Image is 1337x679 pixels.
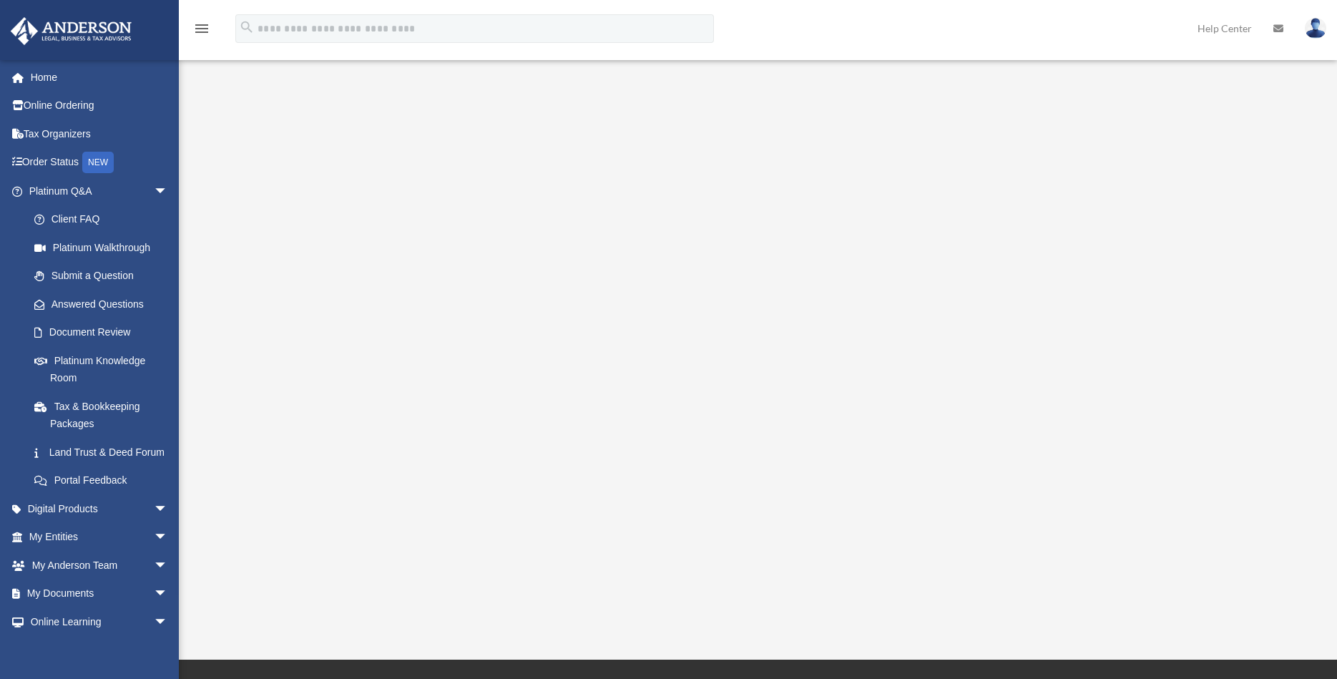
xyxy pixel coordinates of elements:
a: Platinum Walkthrough [20,233,182,262]
a: Home [10,63,190,92]
a: Document Review [20,318,190,347]
a: Platinum Q&Aarrow_drop_down [10,177,190,205]
a: My Anderson Teamarrow_drop_down [10,551,190,580]
span: arrow_drop_down [154,523,182,552]
div: NEW [82,152,114,173]
iframe: <span data-mce-type="bookmark" style="display: inline-block; width: 0px; overflow: hidden; line-h... [370,95,1142,524]
a: Tax & Bookkeeping Packages [20,392,190,438]
span: arrow_drop_down [154,580,182,609]
img: User Pic [1305,18,1326,39]
span: arrow_drop_down [154,494,182,524]
a: Portal Feedback [20,466,190,495]
a: Online Ordering [10,92,190,120]
a: Order StatusNEW [10,148,190,177]
img: Anderson Advisors Platinum Portal [6,17,136,45]
span: arrow_drop_down [154,551,182,580]
a: My Entitiesarrow_drop_down [10,523,190,552]
a: Online Learningarrow_drop_down [10,607,190,636]
a: Submit a Question [20,262,190,290]
span: arrow_drop_down [154,177,182,206]
a: Answered Questions [20,290,190,318]
a: menu [193,25,210,37]
span: arrow_drop_down [154,607,182,637]
a: My Documentsarrow_drop_down [10,580,190,608]
a: Tax Organizers [10,119,190,148]
a: Digital Productsarrow_drop_down [10,494,190,523]
a: Client FAQ [20,205,190,234]
a: Land Trust & Deed Forum [20,438,190,466]
i: search [239,19,255,35]
a: Platinum Knowledge Room [20,346,190,392]
i: menu [193,20,210,37]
